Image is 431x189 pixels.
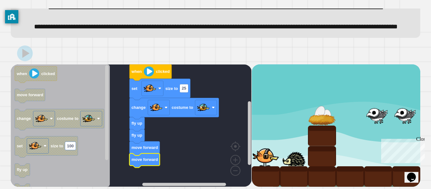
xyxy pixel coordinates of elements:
[404,164,425,183] iframe: chat widget
[16,71,27,76] text: when
[51,144,63,148] text: size to
[165,86,178,91] text: size to
[3,3,44,40] div: Chat with us now!Close
[132,133,142,138] text: fly up
[17,92,43,97] text: move forward
[17,144,23,148] text: set
[67,144,74,148] text: 100
[132,157,158,162] text: move forward
[41,71,55,76] text: clicked
[17,167,27,172] text: fly up
[132,86,138,91] text: set
[17,116,31,121] text: change
[132,105,146,110] text: change
[132,121,142,126] text: fly up
[156,69,169,74] text: clicked
[11,64,251,187] div: Blockly Workspace
[379,136,425,163] iframe: chat widget
[5,10,18,23] button: privacy banner
[172,105,193,110] text: costume to
[182,86,186,91] text: 25
[57,116,79,121] text: costume to
[131,69,142,74] text: when
[132,145,158,150] text: move forward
